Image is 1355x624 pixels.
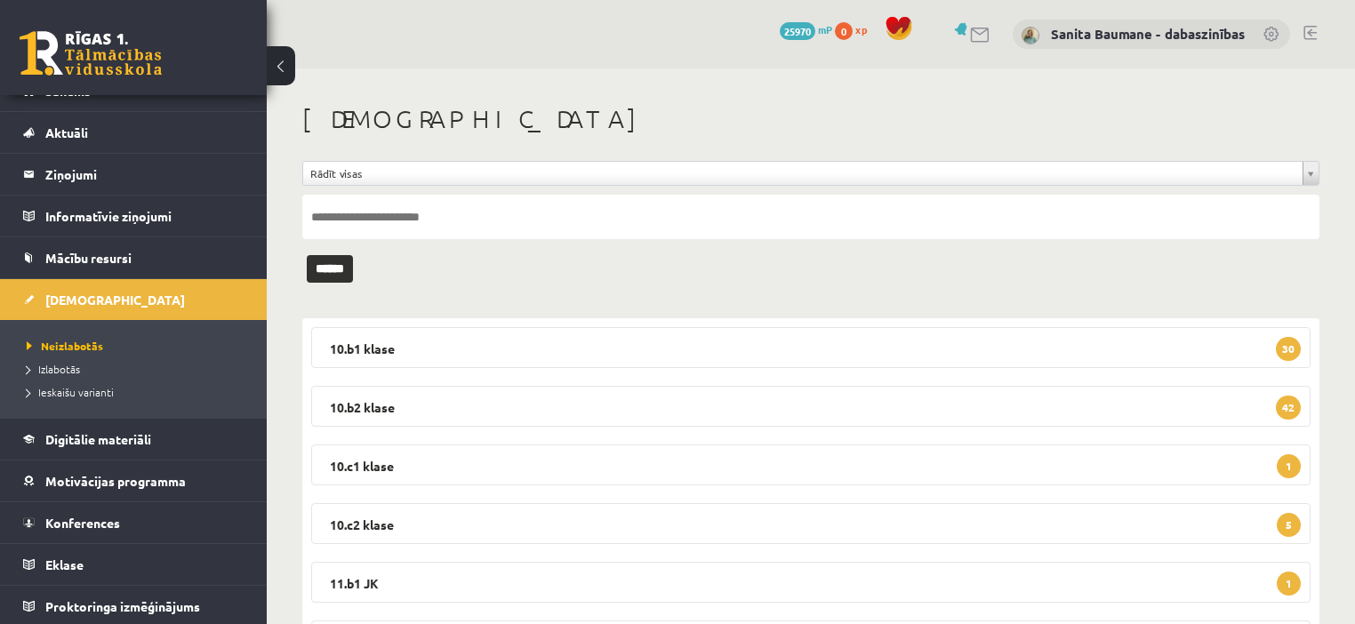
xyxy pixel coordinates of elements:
a: Ieskaišu varianti [27,384,249,400]
span: mP [818,22,832,36]
span: Eklase [45,556,84,572]
span: 1 [1277,572,1301,596]
a: [DEMOGRAPHIC_DATA] [23,279,245,320]
span: Aktuāli [45,124,88,140]
a: Eklase [23,544,245,585]
span: Mācību resursi [45,250,132,266]
span: Rādīt visas [310,162,1295,185]
legend: 10.c1 klase [311,444,1311,485]
span: Ieskaišu varianti [27,385,114,399]
span: Neizlabotās [27,339,103,353]
span: Izlabotās [27,362,80,376]
span: Konferences [45,515,120,531]
a: Motivācijas programma [23,460,245,501]
a: Konferences [23,502,245,543]
span: 5 [1277,513,1301,537]
span: Digitālie materiāli [45,431,151,447]
span: 30 [1276,337,1301,361]
a: Informatīvie ziņojumi [23,196,245,236]
a: Digitālie materiāli [23,419,245,460]
span: 25970 [780,22,815,40]
a: Neizlabotās [27,338,249,354]
a: Rādīt visas [303,162,1319,185]
a: Sanita Baumane - dabaszinības [1051,25,1245,43]
span: 1 [1277,454,1301,478]
h1: [DEMOGRAPHIC_DATA] [302,104,1319,134]
a: Ziņojumi [23,154,245,195]
a: Rīgas 1. Tālmācības vidusskola [20,31,162,76]
span: 42 [1276,396,1301,420]
legend: 10.c2 klase [311,503,1311,544]
img: Sanita Baumane - dabaszinības [1022,27,1039,44]
legend: Ziņojumi [45,154,245,195]
span: Proktoringa izmēģinājums [45,598,200,614]
span: Motivācijas programma [45,473,186,489]
span: [DEMOGRAPHIC_DATA] [45,292,185,308]
legend: 11.b1 JK [311,562,1311,603]
legend: 10.b1 klase [311,327,1311,368]
legend: Informatīvie ziņojumi [45,196,245,236]
a: Aktuāli [23,112,245,153]
legend: 10.b2 klase [311,386,1311,427]
a: Mācību resursi [23,237,245,278]
span: 0 [835,22,853,40]
span: xp [855,22,867,36]
a: 0 xp [835,22,876,36]
a: 25970 mP [780,22,832,36]
a: Izlabotās [27,361,249,377]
